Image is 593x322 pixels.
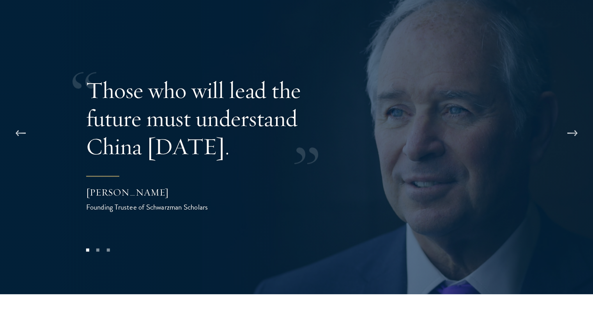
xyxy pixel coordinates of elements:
div: [PERSON_NAME] [86,186,242,199]
button: 3 of 3 [103,245,113,255]
button: 1 of 3 [82,245,92,255]
div: Founding Trustee of Schwarzman Scholars [86,201,242,213]
button: 2 of 3 [93,245,103,255]
p: Those who will lead the future must understand China [DATE]. [86,76,340,160]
